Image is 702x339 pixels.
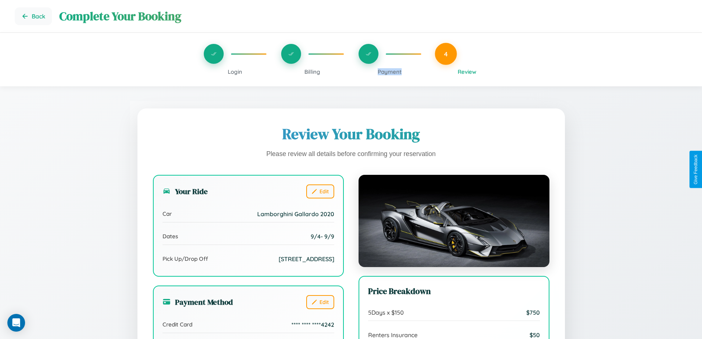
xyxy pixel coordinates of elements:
h3: Your Ride [163,186,208,197]
p: Please review all details before confirming your reservation [153,148,549,160]
span: Review [458,68,476,75]
span: Dates [163,233,178,240]
h3: Price Breakdown [368,286,540,297]
span: 4 [444,50,448,58]
div: Give Feedback [693,155,698,184]
span: Billing [304,68,320,75]
img: Lamborghini Gallardo [359,175,549,267]
span: Pick Up/Drop Off [163,255,208,262]
span: Lamborghini Gallardo 2020 [257,210,334,218]
span: 5 Days x $ 150 [368,309,404,316]
span: Renters Insurance [368,331,418,339]
span: Car [163,210,172,217]
button: Edit [306,184,334,198]
button: Go back [15,7,52,25]
span: Login [228,68,242,75]
span: 9 / 4 - 9 / 9 [311,233,334,240]
span: Credit Card [163,321,192,328]
button: Edit [306,295,334,309]
div: Open Intercom Messenger [7,314,25,332]
span: [STREET_ADDRESS] [279,255,334,263]
h1: Review Your Booking [153,124,549,144]
span: $ 750 [526,309,540,316]
span: $ 50 [530,331,540,339]
span: Payment [378,68,402,75]
h3: Payment Method [163,297,233,307]
h1: Complete Your Booking [59,8,687,24]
